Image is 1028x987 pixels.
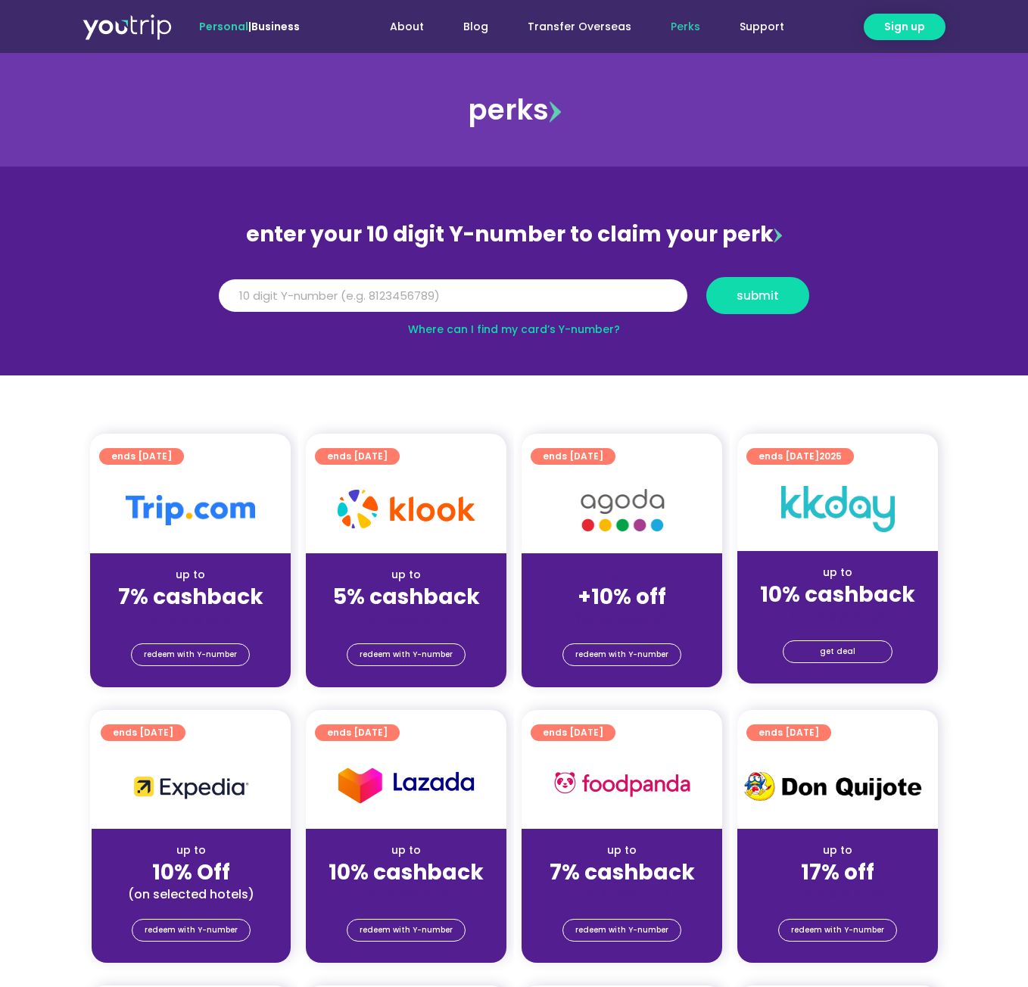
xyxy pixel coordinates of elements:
[578,582,666,612] strong: +10% off
[408,322,620,337] a: Where can I find my card’s Y-number?
[760,580,915,609] strong: 10% cashback
[759,724,819,741] span: ends [DATE]
[534,842,710,858] div: up to
[608,567,636,582] span: up to
[864,14,945,40] a: Sign up
[884,19,925,35] span: Sign up
[575,644,668,665] span: redeem with Y-number
[199,19,248,34] span: Personal
[550,858,695,887] strong: 7% cashback
[508,13,651,41] a: Transfer Overseas
[327,448,388,465] span: ends [DATE]
[534,611,710,627] div: (for stays only)
[152,858,230,887] strong: 10% Off
[144,644,237,665] span: redeem with Y-number
[791,920,884,941] span: redeem with Y-number
[706,277,809,314] button: submit
[199,19,300,34] span: |
[99,448,184,465] a: ends [DATE]
[737,290,779,301] span: submit
[360,644,453,665] span: redeem with Y-number
[347,643,466,666] a: redeem with Y-number
[783,640,892,663] a: get deal
[104,842,279,858] div: up to
[145,920,238,941] span: redeem with Y-number
[315,448,400,465] a: ends [DATE]
[318,886,494,902] div: (for stays only)
[819,450,842,462] span: 2025
[562,919,681,942] a: redeem with Y-number
[318,842,494,858] div: up to
[219,279,687,313] input: 10 digit Y-number (e.g. 8123456789)
[562,643,681,666] a: redeem with Y-number
[531,724,615,741] a: ends [DATE]
[111,448,172,465] span: ends [DATE]
[534,886,710,902] div: (for stays only)
[543,448,603,465] span: ends [DATE]
[327,724,388,741] span: ends [DATE]
[329,858,484,887] strong: 10% cashback
[746,448,854,465] a: ends [DATE]2025
[347,919,466,942] a: redeem with Y-number
[575,920,668,941] span: redeem with Y-number
[113,724,173,741] span: ends [DATE]
[370,13,444,41] a: About
[720,13,804,41] a: Support
[778,919,897,942] a: redeem with Y-number
[746,724,831,741] a: ends [DATE]
[318,611,494,627] div: (for stays only)
[102,567,279,583] div: up to
[531,448,615,465] a: ends [DATE]
[219,277,809,325] form: Y Number
[251,19,300,34] a: Business
[104,886,279,902] div: (on selected hotels)
[749,886,926,902] div: (for stays only)
[318,567,494,583] div: up to
[749,565,926,581] div: up to
[102,611,279,627] div: (for stays only)
[360,920,453,941] span: redeem with Y-number
[131,643,250,666] a: redeem with Y-number
[749,609,926,624] div: (for stays only)
[341,13,804,41] nav: Menu
[820,641,855,662] span: get deal
[101,724,185,741] a: ends [DATE]
[118,582,263,612] strong: 7% cashback
[651,13,720,41] a: Perks
[801,858,874,887] strong: 17% off
[759,448,842,465] span: ends [DATE]
[749,842,926,858] div: up to
[333,582,480,612] strong: 5% cashback
[444,13,508,41] a: Blog
[315,724,400,741] a: ends [DATE]
[543,724,603,741] span: ends [DATE]
[211,215,817,254] div: enter your 10 digit Y-number to claim your perk
[132,919,251,942] a: redeem with Y-number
